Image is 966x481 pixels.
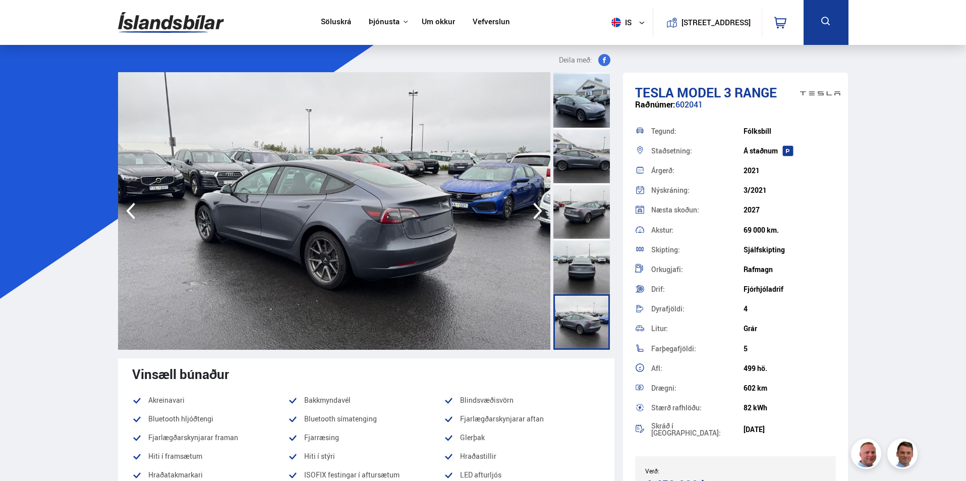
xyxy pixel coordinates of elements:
div: Akstur: [651,227,744,234]
div: 4 [744,305,836,313]
img: brand logo [800,78,840,109]
div: Árgerð: [651,167,744,174]
div: 3/2021 [744,186,836,194]
div: Verð: [645,467,735,474]
li: Hiti í framsætum [132,450,288,462]
div: Á staðnum [744,147,836,155]
li: Fjarræsing [288,432,444,444]
div: Vinsæll búnaður [132,366,600,382]
li: Glerþak [444,432,600,444]
li: Hraðatakmarkari [132,469,288,481]
div: 2027 [744,206,836,214]
span: Tesla [635,83,674,101]
li: Bakkmyndavél [288,394,444,406]
div: Fjórhjóladrif [744,285,836,293]
div: Afl: [651,365,744,372]
li: LED afturljós [444,469,600,481]
div: Grár [744,325,836,333]
div: Rafmagn [744,265,836,274]
div: Farþegafjöldi: [651,345,744,352]
button: [STREET_ADDRESS] [686,18,747,27]
li: ISOFIX festingar í aftursætum [288,469,444,481]
button: Þjónusta [369,17,400,27]
img: svg+xml;base64,PHN2ZyB4bWxucz0iaHR0cDovL3d3dy53My5vcmcvMjAwMC9zdmciIHdpZHRoPSI1MTIiIGhlaWdodD0iNT... [611,18,621,27]
div: 2021 [744,167,836,175]
li: Fjarlægðarskynjarar aftan [444,413,600,425]
div: Skipting: [651,246,744,253]
div: 602 km [744,384,836,392]
div: 69 000 km. [744,226,836,234]
div: Nýskráning: [651,187,744,194]
div: Fólksbíll [744,127,836,135]
img: 3500731.jpeg [118,72,550,350]
span: is [607,18,633,27]
a: Söluskrá [321,17,351,28]
div: Skráð í [GEOGRAPHIC_DATA]: [651,422,744,437]
img: siFngHWaQ9KaOqBr.png [853,440,883,470]
div: Drif: [651,286,744,293]
li: Hraðastillir [444,450,600,462]
li: Hiti í stýri [288,450,444,462]
li: Akreinavari [132,394,288,406]
li: Blindsvæðisvörn [444,394,600,406]
div: 602041 [635,100,836,120]
span: Deila með: [559,54,592,66]
span: Model 3 RANGE [677,83,777,101]
li: Bluetooth hljóðtengi [132,413,288,425]
div: Drægni: [651,385,744,392]
button: Deila með: [555,54,614,66]
a: Vefverslun [473,17,510,28]
img: G0Ugv5HjCgRt.svg [118,6,224,39]
div: Næsta skoðun: [651,206,744,213]
div: [DATE] [744,425,836,434]
img: FbJEzSuNWCJXmdc-.webp [889,440,919,470]
div: Staðsetning: [651,147,744,154]
div: Tegund: [651,128,744,135]
div: Dyrafjöldi: [651,305,744,312]
div: Sjálfskipting [744,246,836,254]
li: Fjarlægðarskynjarar framan [132,432,288,444]
div: Orkugjafi: [651,266,744,273]
li: Bluetooth símatenging [288,413,444,425]
div: 5 [744,345,836,353]
div: 499 hö. [744,364,836,372]
div: 82 kWh [744,404,836,412]
button: is [607,8,653,37]
a: Um okkur [422,17,455,28]
button: Opna LiveChat spjallviðmót [8,4,38,34]
span: Raðnúmer: [635,99,675,110]
a: [STREET_ADDRESS] [658,8,756,37]
div: Litur: [651,325,744,332]
div: Stærð rafhlöðu: [651,404,744,411]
